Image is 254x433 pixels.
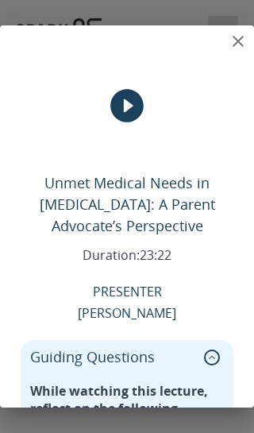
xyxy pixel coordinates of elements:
[103,82,151,130] button: play
[200,346,224,369] button: collapse
[83,246,171,264] p: Duration: 23:22
[78,302,176,324] p: [PERSON_NAME]
[21,46,233,166] div: Image Cover
[21,172,233,237] p: Unmet Medical Needs in [MEDICAL_DATA]: A Parent Advocate’s Perspective
[93,283,162,300] p: PRESENTER
[30,349,155,366] p: Guiding Questions
[222,25,254,57] button: close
